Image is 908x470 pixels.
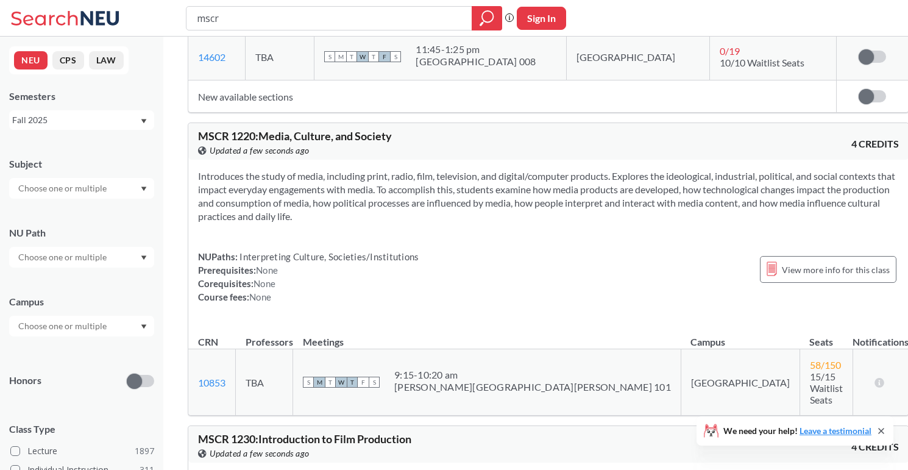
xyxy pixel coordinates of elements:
[336,377,347,388] span: W
[810,371,843,405] span: 15/15 Waitlist Seats
[472,6,502,30] div: magnifying glass
[12,181,115,196] input: Choose one or multiple
[135,444,154,458] span: 1897
[9,178,154,199] div: Dropdown arrow
[782,262,890,277] span: View more info for this class
[416,55,536,68] div: [GEOGRAPHIC_DATA] 008
[720,45,740,57] span: 0 / 19
[800,323,853,349] th: Seats
[89,51,124,69] button: LAW
[394,369,671,381] div: 9:15 - 10:20 am
[12,319,115,333] input: Choose one or multiple
[358,377,369,388] span: F
[480,10,494,27] svg: magnifying glass
[9,374,41,388] p: Honors
[141,324,147,329] svg: Dropdown arrow
[198,51,225,63] a: 14602
[368,51,379,62] span: T
[198,129,392,143] span: MSCR 1220 : Media, Culture, and Society
[198,432,411,446] span: MSCR 1230 : Introduction to Film Production
[210,447,310,460] span: Updated a few seconds ago
[141,187,147,191] svg: Dropdown arrow
[9,157,154,171] div: Subject
[293,323,681,349] th: Meetings
[303,377,314,388] span: S
[720,57,804,68] span: 10/10 Waitlist Seats
[236,323,293,349] th: Professors
[416,43,536,55] div: 11:45 - 1:25 pm
[210,144,310,157] span: Updated a few seconds ago
[394,381,671,393] div: [PERSON_NAME][GEOGRAPHIC_DATA][PERSON_NAME] 101
[249,291,271,302] span: None
[9,295,154,308] div: Campus
[681,323,800,349] th: Campus
[198,377,225,388] a: 10853
[14,51,48,69] button: NEU
[246,34,314,80] td: TBA
[335,51,346,62] span: M
[346,51,357,62] span: T
[196,8,463,29] input: Class, professor, course number, "phrase"
[357,51,368,62] span: W
[254,278,275,289] span: None
[12,113,140,127] div: Fall 2025
[9,316,154,336] div: Dropdown arrow
[9,422,154,436] span: Class Type
[9,110,154,130] div: Fall 2025Dropdown arrow
[517,7,566,30] button: Sign In
[681,349,800,416] td: [GEOGRAPHIC_DATA]
[188,80,837,113] td: New available sections
[198,169,899,223] section: Introduces the study of media, including print, radio, film, television, and digital/computer pro...
[52,51,84,69] button: CPS
[236,349,293,416] td: TBA
[141,119,147,124] svg: Dropdown arrow
[198,335,218,349] div: CRN
[325,377,336,388] span: T
[851,137,899,151] span: 4 CREDITS
[9,90,154,103] div: Semesters
[379,51,390,62] span: F
[198,250,419,304] div: NUPaths: Prerequisites: Corequisites: Course fees:
[800,425,871,436] a: Leave a testimonial
[9,226,154,240] div: NU Path
[567,34,710,80] td: [GEOGRAPHIC_DATA]
[390,51,401,62] span: S
[324,51,335,62] span: S
[238,251,419,262] span: Interpreting Culture, Societies/Institutions
[12,250,115,265] input: Choose one or multiple
[347,377,358,388] span: T
[810,359,841,371] span: 58 / 150
[851,440,899,454] span: 4 CREDITS
[314,377,325,388] span: M
[141,255,147,260] svg: Dropdown arrow
[369,377,380,388] span: S
[9,247,154,268] div: Dropdown arrow
[10,443,154,459] label: Lecture
[723,427,871,435] span: We need your help!
[256,265,278,276] span: None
